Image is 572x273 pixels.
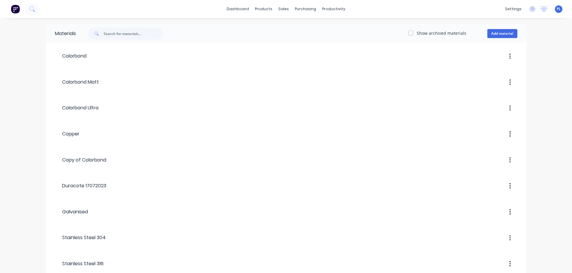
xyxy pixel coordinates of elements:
[319,4,348,13] div: productivity
[252,4,275,13] div: products
[46,24,76,43] div: Materials
[55,208,88,215] div: Galvanised
[55,182,106,189] div: Duracote 17072023
[55,52,86,60] div: Colorbond
[224,4,252,13] a: dashboard
[55,130,80,138] div: Copper
[292,4,319,13] div: purchasing
[55,79,99,86] div: Colorbond Matt
[502,4,525,13] div: settings
[55,260,104,267] div: Stainless Steel 316
[275,4,292,13] div: sales
[11,4,20,13] img: Factory
[55,104,98,111] div: Colorbond Ultra
[557,6,561,12] span: PL
[55,156,106,164] div: Copy of Colorbond
[55,234,106,241] div: Stainless Steel 304
[417,30,466,36] label: Show archived materials
[487,29,517,38] button: Add material
[104,28,163,40] input: Search for materials...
